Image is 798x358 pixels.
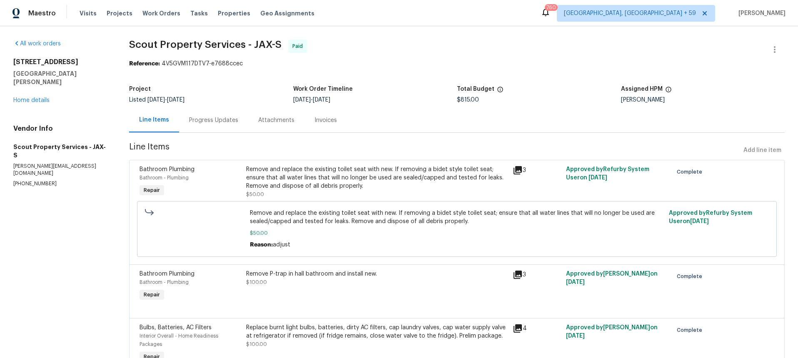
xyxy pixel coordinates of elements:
h5: Total Budget [457,86,494,92]
span: Projects [107,9,132,17]
div: Attachments [258,116,294,124]
span: Approved by [PERSON_NAME] on [566,325,658,339]
div: [PERSON_NAME] [621,97,785,103]
h5: Project [129,86,151,92]
b: Reference: [129,61,160,67]
span: The total cost of line items that have been proposed by Opendoor. This sum includes line items th... [497,86,504,97]
span: Remove and replace the existing toilet seat with new. If removing a bidet style toilet seat; ensu... [250,209,664,226]
span: - [147,97,185,103]
span: [PERSON_NAME] [735,9,786,17]
span: Scout Property Services - JAX-S [129,40,282,50]
span: Bathroom - Plumbing [140,280,189,285]
h5: Work Order Timeline [293,86,353,92]
span: adjust [273,242,290,248]
div: 3 [513,165,561,175]
div: Line Items [139,116,169,124]
a: Home details [13,97,50,103]
span: Reason: [250,242,273,248]
span: [DATE] [566,333,585,339]
span: [DATE] [167,97,185,103]
span: Approved by Refurby System User on [669,210,752,224]
h2: [STREET_ADDRESS] [13,58,109,66]
div: Progress Updates [189,116,238,124]
span: [DATE] [313,97,330,103]
span: Geo Assignments [260,9,314,17]
p: [PERSON_NAME][EMAIL_ADDRESS][DOMAIN_NAME] [13,163,109,177]
span: Line Items [129,143,740,158]
span: Complete [677,326,706,334]
span: Interior Overall - Home Readiness Packages [140,333,218,347]
span: $50.00 [250,229,664,237]
span: $815.00 [457,97,479,103]
span: Repair [140,291,163,299]
span: Approved by [PERSON_NAME] on [566,271,658,285]
div: 4V5GVM117DTV7-e7688ccec [129,60,785,68]
span: Bathroom Plumbing [140,167,195,172]
span: Bathroom Plumbing [140,271,195,277]
span: Properties [218,9,250,17]
a: All work orders [13,41,61,47]
h4: Vendor Info [13,124,109,133]
h5: Scout Property Services - JAX-S [13,143,109,159]
span: [DATE] [566,279,585,285]
span: $100.00 [246,280,267,285]
span: Tasks [190,10,208,16]
span: Repair [140,186,163,194]
span: Visits [80,9,97,17]
h5: [GEOGRAPHIC_DATA][PERSON_NAME] [13,70,109,86]
div: Invoices [314,116,337,124]
div: Replace burnt light bulbs, batteries, dirty AC filters, cap laundry valves, cap water supply valv... [246,323,508,340]
div: 3 [513,270,561,280]
span: Complete [677,168,706,176]
span: [DATE] [589,175,607,181]
span: Bathroom - Plumbing [140,175,189,180]
h5: Assigned HPM [621,86,663,92]
div: 760 [546,3,556,12]
div: Remove P-trap in hall bathroom and install new. [246,270,508,278]
span: [DATE] [293,97,311,103]
span: Listed [129,97,185,103]
div: 4 [513,323,561,333]
span: Approved by Refurby System User on [566,167,649,181]
span: $100.00 [246,342,267,347]
span: $50.00 [246,192,264,197]
span: The hpm assigned to this work order. [665,86,672,97]
span: [GEOGRAPHIC_DATA], [GEOGRAPHIC_DATA] + 59 [564,9,696,17]
span: Complete [677,272,706,281]
span: Maestro [28,9,56,17]
span: [DATE] [147,97,165,103]
span: [DATE] [690,219,709,224]
span: Bulbs, Batteries, AC Filters [140,325,212,331]
span: - [293,97,330,103]
p: [PHONE_NUMBER] [13,180,109,187]
div: Remove and replace the existing toilet seat with new. If removing a bidet style toilet seat; ensu... [246,165,508,190]
span: Work Orders [142,9,180,17]
span: Paid [292,42,306,50]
